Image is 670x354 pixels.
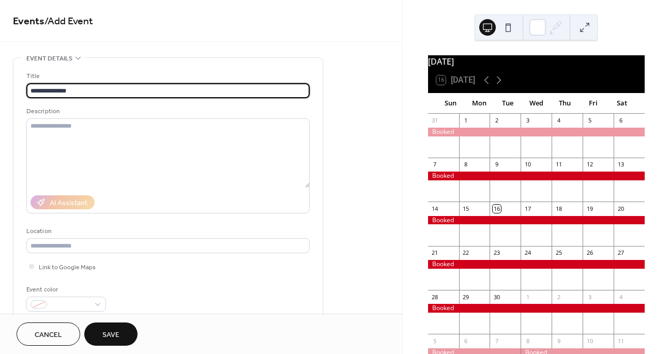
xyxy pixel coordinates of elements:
div: 1 [462,117,470,125]
div: 3 [524,117,531,125]
div: 8 [524,337,531,345]
div: 7 [493,337,500,345]
div: Location [26,226,308,237]
div: 9 [493,161,500,168]
a: Events [13,11,44,32]
div: 30 [493,293,500,301]
div: 2 [493,117,500,125]
div: 18 [555,205,562,212]
div: 13 [617,161,625,168]
div: Booked [428,172,645,180]
div: 6 [617,117,625,125]
div: 19 [586,205,593,212]
div: Booked [428,304,645,313]
div: 4 [555,117,562,125]
div: 11 [617,337,625,345]
div: 28 [431,293,439,301]
div: 22 [462,249,470,257]
div: 10 [586,337,593,345]
div: Booked [428,128,645,136]
div: Mon [465,93,493,114]
div: 23 [493,249,500,257]
div: Wed [522,93,551,114]
div: 4 [617,293,625,301]
div: 26 [586,249,593,257]
div: Booked [428,216,645,225]
div: 17 [524,205,531,212]
div: 7 [431,161,439,168]
div: 16 [493,205,500,212]
div: 5 [431,337,439,345]
div: 31 [431,117,439,125]
div: 29 [462,293,470,301]
div: Thu [551,93,579,114]
div: 20 [617,205,625,212]
div: 10 [524,161,531,168]
div: 21 [431,249,439,257]
div: 2 [555,293,562,301]
span: Save [102,330,119,341]
div: 25 [555,249,562,257]
div: Tue [493,93,522,114]
div: 3 [586,293,593,301]
div: 11 [555,161,562,168]
div: Event color [26,284,104,295]
div: 6 [462,337,470,345]
span: / Add Event [44,11,93,32]
div: 12 [586,161,593,168]
div: 8 [462,161,470,168]
div: 24 [524,249,531,257]
div: Description [26,106,308,117]
div: Sat [608,93,636,114]
div: Title [26,71,308,82]
div: Fri [579,93,607,114]
div: 14 [431,205,439,212]
div: 1 [524,293,531,301]
span: Cancel [35,330,62,341]
div: Sun [436,93,465,114]
div: [DATE] [428,55,645,68]
div: Booked [428,260,645,269]
button: Cancel [17,322,80,346]
button: Save [84,322,138,346]
div: 9 [555,337,562,345]
div: 27 [617,249,625,257]
span: Link to Google Maps [39,262,96,273]
div: 5 [586,117,593,125]
div: 15 [462,205,470,212]
span: Event details [26,53,72,64]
